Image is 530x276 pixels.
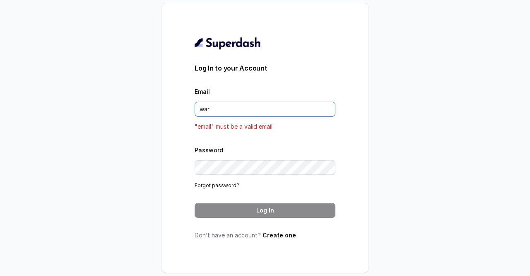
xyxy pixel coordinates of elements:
[195,63,335,73] h3: Log In to your Account
[195,88,210,95] label: Email
[195,37,261,50] img: light.svg
[195,203,335,218] button: Log In
[195,122,335,132] p: "email" must be a valid email
[195,147,223,154] label: Password
[195,182,239,188] a: Forgot password?
[195,102,335,117] input: youremail@example.com
[195,231,335,239] p: Don’t have an account?
[263,232,296,239] a: Create one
